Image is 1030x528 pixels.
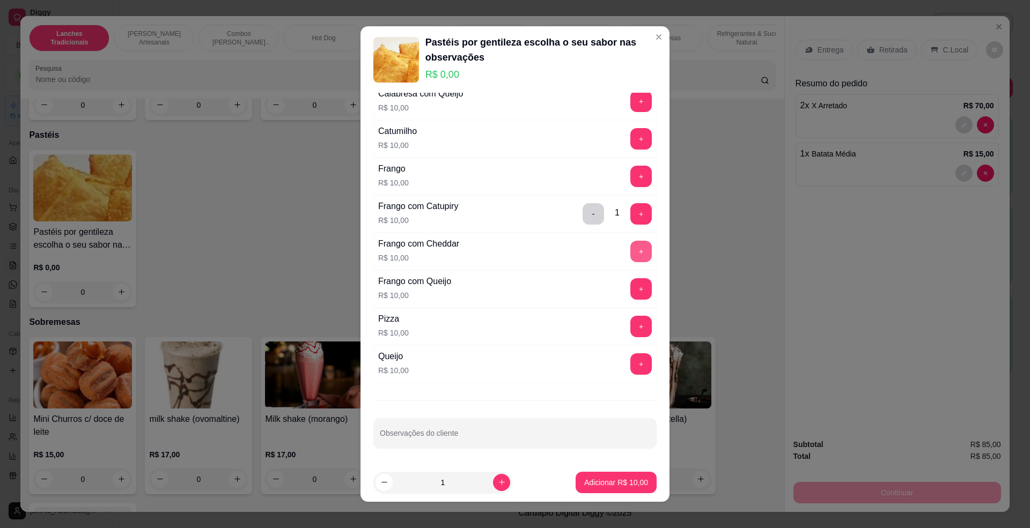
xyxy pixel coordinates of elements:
[630,278,652,300] button: add
[378,313,409,325] div: Pizza
[378,365,409,376] p: R$ 10,00
[576,472,657,493] button: Adicionar R$ 10,00
[630,316,652,337] button: add
[630,353,652,375] button: add
[378,275,451,288] div: Frango com Queijo
[378,162,409,175] div: Frango
[630,128,652,150] button: add
[630,203,652,225] button: add
[378,177,409,188] p: R$ 10,00
[378,87,463,100] div: Calabresa com Queijo
[425,67,657,82] p: R$ 0,00
[378,252,459,263] p: R$ 10,00
[425,35,657,65] div: Pastéis por gentileza escolha o seu sabor nas observações
[583,203,604,225] button: delete
[584,477,648,488] p: Adicionar R$ 10,00
[378,102,463,113] p: R$ 10,00
[378,350,409,363] div: Queijo
[630,166,652,187] button: add
[650,28,667,46] button: Close
[378,200,458,213] div: Frango com Catupiry
[378,237,459,250] div: Frango com Cheddar
[630,91,652,112] button: add
[378,140,417,151] p: R$ 10,00
[376,474,393,491] button: decrease-product-quantity
[373,37,419,83] img: product-image
[378,125,417,138] div: Catumilho
[615,206,620,219] div: 1
[378,290,451,301] p: R$ 10,00
[630,241,652,262] button: add
[380,432,650,443] input: Observações do cliente
[378,328,409,338] p: R$ 10,00
[493,474,510,491] button: increase-product-quantity
[378,215,458,226] p: R$ 10,00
